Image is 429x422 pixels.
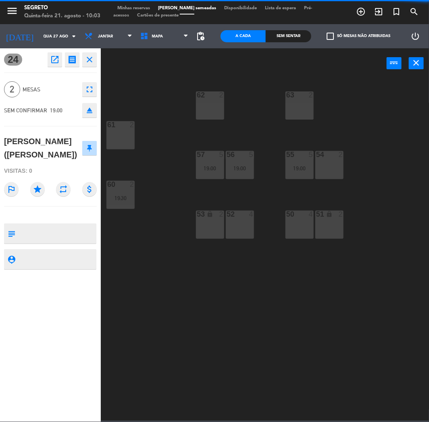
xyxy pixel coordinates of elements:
[286,151,287,158] div: 55
[130,181,135,188] div: 2
[65,52,79,67] button: receipt
[226,165,254,171] div: 19:00
[24,4,100,12] div: Segreto
[85,85,94,94] i: fullscreen
[50,55,60,64] i: open_in_new
[339,151,344,158] div: 2
[261,6,300,10] span: Lista de espera
[327,33,334,40] span: check_box_outline_blank
[286,91,287,99] div: 63
[4,54,22,66] span: 24
[7,255,16,264] i: person_pin
[130,121,135,128] div: 2
[387,57,402,69] button: power_input
[4,135,82,161] div: [PERSON_NAME] ([PERSON_NAME])
[6,5,18,17] i: menu
[266,30,311,42] div: Sem sentar
[339,211,344,218] div: 2
[4,164,97,178] div: Visitas: 0
[412,58,421,68] i: close
[30,182,45,197] i: star
[106,195,135,201] div: 19:30
[220,6,261,10] span: Disponibilidade
[389,58,399,68] i: power_input
[4,107,47,114] span: SEM CONFIRMAR
[309,91,314,99] div: 2
[113,6,154,10] span: Minhas reservas
[6,5,18,20] button: menu
[85,105,94,115] i: eject
[82,182,97,197] i: attach_money
[221,30,266,42] div: A cada
[196,31,205,41] span: pending_actions
[392,7,401,17] i: turned_in_not
[23,85,78,94] span: Mesas
[133,13,183,18] span: Cartões de presente
[107,181,108,188] div: 60
[374,7,383,17] i: exit_to_app
[98,34,113,39] span: Jantar
[249,211,254,218] div: 4
[219,211,224,218] div: 2
[219,151,224,158] div: 5
[285,165,314,171] div: 19:00
[309,211,314,218] div: 4
[48,52,62,67] button: open_in_new
[219,91,224,99] div: 2
[67,55,77,64] i: receipt
[4,182,19,197] i: outlined_flag
[356,7,366,17] i: add_circle_outline
[410,31,420,41] i: power_settings_new
[326,211,333,217] i: lock
[152,34,163,39] span: Mapa
[196,165,224,171] div: 19:00
[69,31,79,41] i: arrow_drop_down
[107,121,108,128] div: 61
[24,12,100,20] div: Quinta-feira 21. agosto - 10:03
[286,211,287,218] div: 50
[249,151,254,158] div: 5
[4,81,20,97] span: 2
[154,6,220,10] span: [PERSON_NAME] semeadas
[82,52,97,67] button: close
[309,151,314,158] div: 5
[85,55,94,64] i: close
[82,103,97,118] button: eject
[82,82,97,97] button: fullscreen
[409,7,419,17] i: search
[206,211,213,217] i: lock
[7,229,16,238] i: subject
[50,107,62,114] span: 19:00
[409,57,424,69] button: close
[56,182,71,197] i: repeat
[327,33,390,40] label: Só mesas não atribuidas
